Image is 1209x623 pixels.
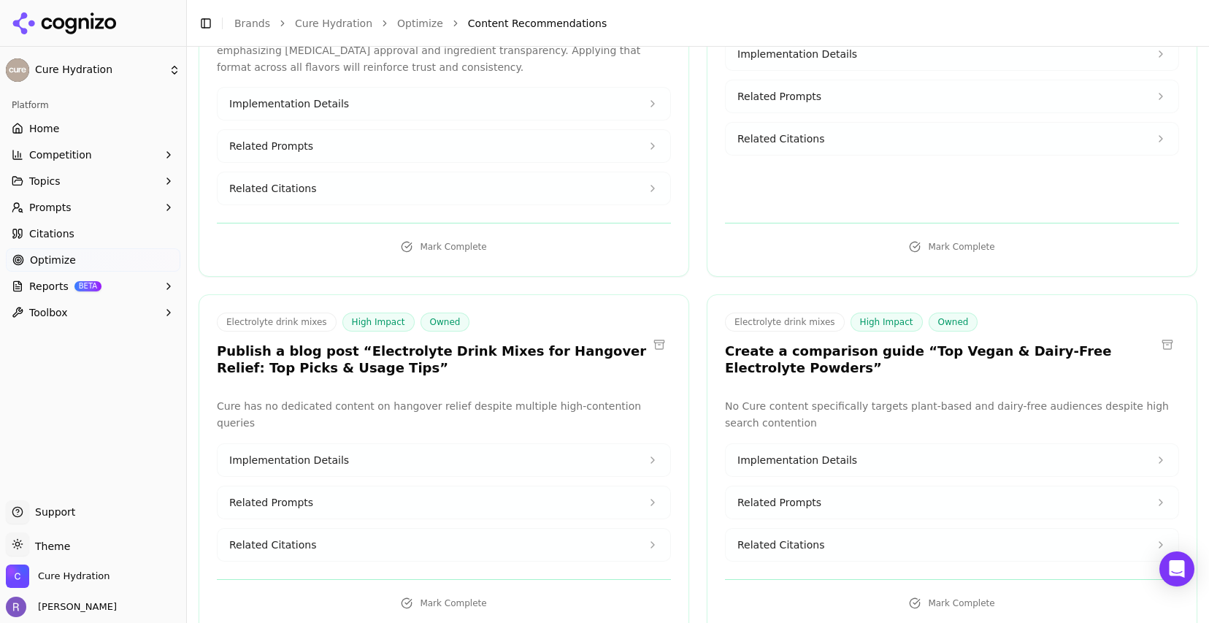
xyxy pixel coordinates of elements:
button: Topics [6,169,180,193]
button: Implementation Details [218,444,670,476]
a: Optimize [397,16,443,31]
button: Archive recommendation [1156,333,1179,356]
a: Optimize [6,248,180,272]
span: Owned [929,313,978,332]
span: Implementation Details [229,453,349,467]
span: Related Citations [229,538,316,552]
a: Brands [234,18,270,29]
button: Open organization switcher [6,565,110,588]
button: Mark Complete [217,592,671,615]
span: Electrolyte drink mixes [217,313,337,332]
span: Implementation Details [737,453,857,467]
button: Competition [6,143,180,167]
button: Related Prompts [218,486,670,519]
span: Related Citations [737,131,824,146]
span: Related Citations [229,181,316,196]
span: High Impact [342,313,415,332]
span: Toolbox [29,305,68,320]
button: Related Prompts [218,130,670,162]
p: No Cure content specifically targets plant-based and dairy-free audiences despite high search con... [725,398,1179,432]
span: Competition [29,148,92,162]
span: Cure Hydration [38,570,110,583]
span: BETA [74,281,101,291]
img: Ruth Pferdehirt [6,597,26,617]
span: Related Prompts [737,89,821,104]
span: Owned [421,313,470,332]
span: [PERSON_NAME] [32,600,117,614]
div: Platform [6,93,180,117]
button: Archive recommendation [648,333,671,356]
span: Topics [29,174,61,188]
span: Citations [29,226,74,241]
button: Implementation Details [218,88,670,120]
span: Implementation Details [229,96,349,111]
button: Related Prompts [726,486,1178,519]
span: Electrolyte drink mixes [725,313,845,332]
button: Open user button [6,597,117,617]
span: Related Prompts [229,495,313,510]
span: Prompts [29,200,72,215]
button: Implementation Details [726,38,1178,70]
h3: Publish a blog post “Electrolyte Drink Mixes for Hangover Relief: Top Picks & Usage Tips” [217,343,648,376]
a: Home [6,117,180,140]
button: Mark Complete [725,235,1179,259]
span: Content Recommendations [468,16,607,31]
img: Cure Hydration [6,565,29,588]
span: Related Prompts [737,495,821,510]
a: Citations [6,222,180,245]
span: Optimize [30,253,76,267]
img: Cure Hydration [6,58,29,82]
button: Implementation Details [726,444,1178,476]
h3: Create a comparison guide “Top Vegan & Dairy-Free Electrolyte Powders” [725,343,1156,376]
a: Cure Hydration [295,16,372,31]
span: Related Prompts [229,139,313,153]
button: Mark Complete [725,592,1179,615]
button: Prompts [6,196,180,219]
nav: breadcrumb [234,16,1168,31]
span: High Impact [851,313,923,332]
span: Implementation Details [737,47,857,61]
p: Cure has no dedicated content on hangover relief despite multiple high-contention queries [217,398,671,432]
span: Related Citations [737,538,824,552]
p: The existing Fruit Punch product page on [DOMAIN_NAME] has generated citations by emphasizing [ME... [217,26,671,75]
button: Related Citations [726,123,1178,155]
button: Toolbox [6,301,180,324]
button: Mark Complete [217,235,671,259]
button: Related Prompts [726,80,1178,112]
button: Related Citations [218,172,670,205]
span: Cure Hydration [35,64,163,77]
span: Reports [29,279,69,294]
span: Theme [29,540,70,552]
div: Open Intercom Messenger [1159,551,1194,586]
button: ReportsBETA [6,275,180,298]
span: Home [29,121,59,136]
button: Related Citations [726,529,1178,561]
span: Support [29,505,75,519]
button: Related Citations [218,529,670,561]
